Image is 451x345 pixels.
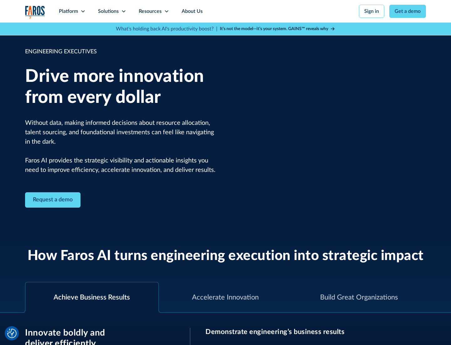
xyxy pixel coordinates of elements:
[28,248,424,264] h2: How Faros AI turns engineering execution into strategic impact
[25,66,216,108] h1: Drive more innovation from every dollar
[139,8,162,15] div: Resources
[359,5,384,18] a: Sign in
[25,6,45,19] img: Logo of the analytics and reporting company Faros.
[59,8,78,15] div: Platform
[7,329,17,338] img: Revisit consent button
[116,25,217,33] p: What's holding back AI's productivity boost? |
[25,6,45,19] a: home
[205,328,426,336] h3: Demonstrate engineering’s business results
[25,192,80,208] a: Contact Modal
[7,329,17,338] button: Cookie Settings
[320,292,398,303] div: Build Great Organizations
[25,48,216,56] div: ENGINEERING EXECUTIVES
[389,5,426,18] a: Get a demo
[54,292,130,303] div: Achieve Business Results
[25,118,216,175] p: Without data, making informed decisions about resource allocation, talent sourcing, and foundatio...
[220,26,335,32] a: It’s not the model—it’s your system. GAINS™ reveals why
[98,8,119,15] div: Solutions
[192,292,259,303] div: Accelerate Innovation
[220,27,328,31] strong: It’s not the model—it’s your system. GAINS™ reveals why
